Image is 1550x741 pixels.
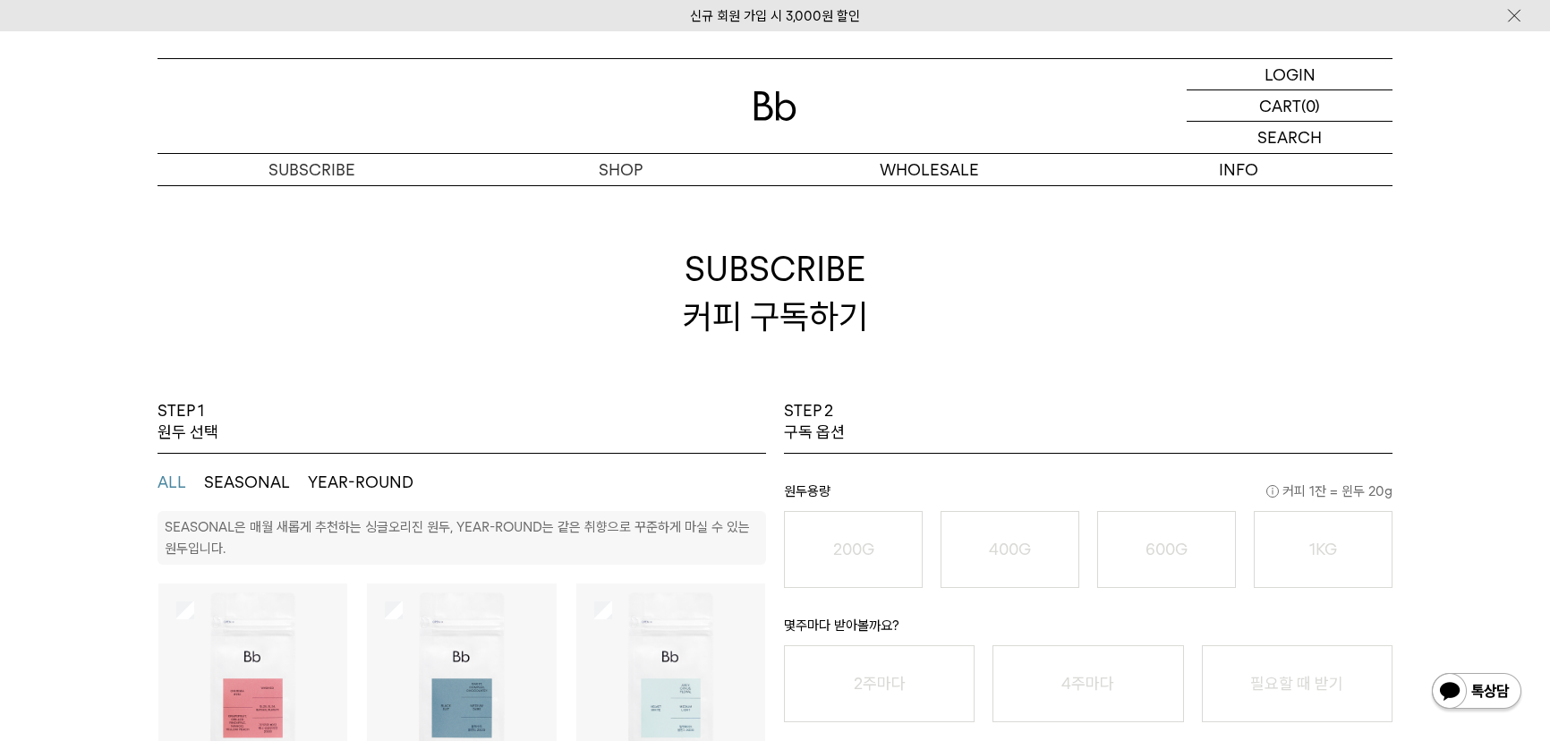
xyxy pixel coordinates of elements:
[754,91,796,121] img: 로고
[784,400,845,444] p: STEP 2 구독 옵션
[784,615,1392,645] p: 몇주마다 받아볼까요?
[158,154,466,185] a: SUBSCRIBE
[1309,540,1337,558] o: 1KG
[1202,645,1392,722] button: 필요할 때 받기
[1301,90,1320,121] p: (0)
[833,540,874,558] o: 200G
[992,645,1183,722] button: 4주마다
[158,400,218,444] p: STEP 1 원두 선택
[690,8,860,24] a: 신규 회원 가입 시 3,000원 할인
[308,472,413,493] button: YEAR-ROUND
[784,511,923,588] button: 200G
[1259,90,1301,121] p: CART
[1145,540,1188,558] o: 600G
[784,481,1392,511] p: 원두용량
[1097,511,1236,588] button: 600G
[941,511,1079,588] button: 400G
[775,154,1084,185] p: WHOLESALE
[1084,154,1392,185] p: INFO
[989,540,1031,558] o: 400G
[158,185,1392,400] h2: SUBSCRIBE 커피 구독하기
[158,472,186,493] button: ALL
[1257,122,1322,153] p: SEARCH
[1266,481,1392,502] span: 커피 1잔 = 윈두 20g
[1254,511,1392,588] button: 1KG
[165,519,750,557] p: SEASONAL은 매월 새롭게 추천하는 싱글오리진 원두, YEAR-ROUND는 같은 취향으로 꾸준하게 마실 수 있는 원두입니다.
[1430,671,1523,714] img: 카카오톡 채널 1:1 채팅 버튼
[1265,59,1316,89] p: LOGIN
[1187,59,1392,90] a: LOGIN
[466,154,775,185] a: SHOP
[784,645,975,722] button: 2주마다
[1187,90,1392,122] a: CART (0)
[204,472,290,493] button: SEASONAL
